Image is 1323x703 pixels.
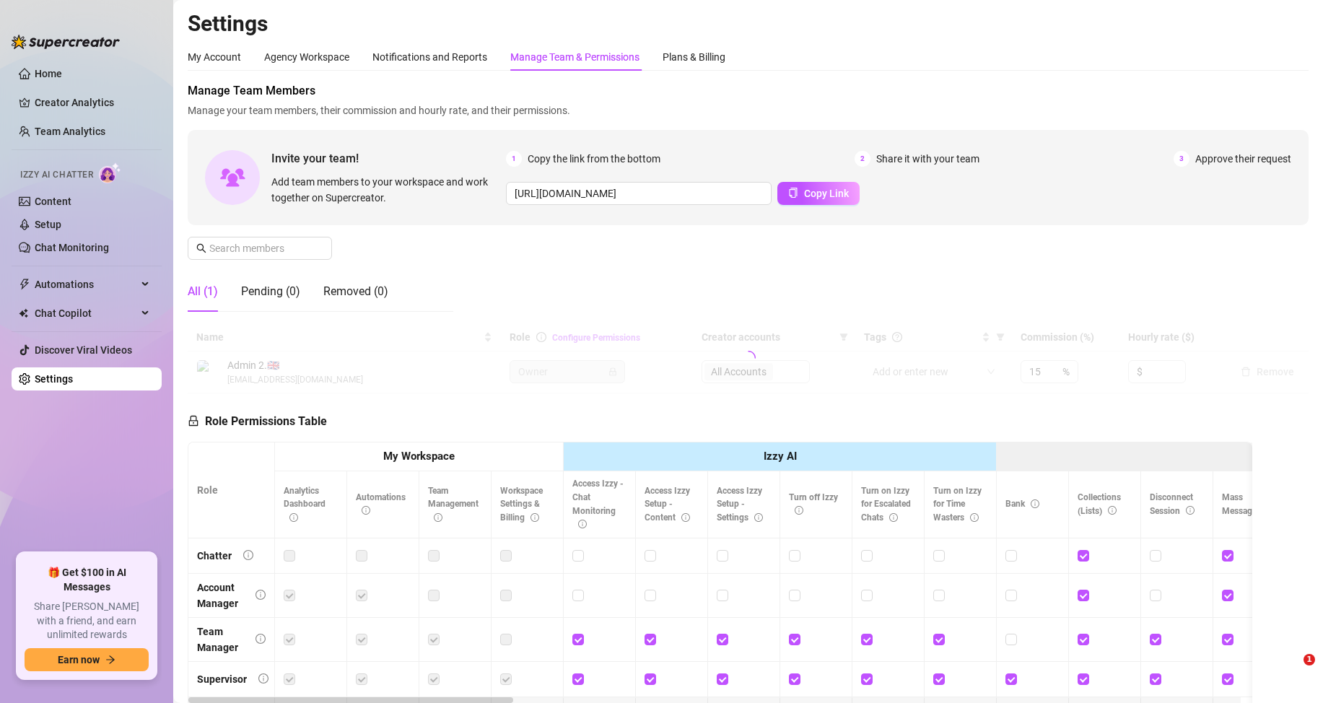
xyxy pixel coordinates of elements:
[383,450,455,463] strong: My Workspace
[209,240,312,256] input: Search members
[372,49,487,65] div: Notifications and Reports
[289,513,298,522] span: info-circle
[572,479,624,530] span: Access Izzy - Chat Monitoring
[258,673,268,684] span: info-circle
[35,68,62,79] a: Home
[35,126,105,137] a: Team Analytics
[855,151,870,167] span: 2
[530,513,539,522] span: info-circle
[188,102,1309,118] span: Manage your team members, their commission and hourly rate, and their permissions.
[362,506,370,515] span: info-circle
[1108,506,1117,515] span: info-circle
[1304,654,1315,665] span: 1
[764,450,797,463] strong: Izzy AI
[510,49,639,65] div: Manage Team & Permissions
[645,486,690,523] span: Access Izzy Setup - Content
[777,182,860,205] button: Copy Link
[933,486,982,523] span: Turn on Izzy for Time Wasters
[428,486,479,523] span: Team Management
[1031,499,1039,508] span: info-circle
[717,486,763,523] span: Access Izzy Setup - Settings
[1222,492,1271,516] span: Mass Message
[12,35,120,49] img: logo-BBDzfeDw.svg
[1174,151,1189,167] span: 3
[35,373,73,385] a: Settings
[105,655,115,665] span: arrow-right
[25,566,149,594] span: 🎁 Get $100 in AI Messages
[1274,654,1309,689] iframe: Intercom live chat
[804,188,849,199] span: Copy Link
[35,344,132,356] a: Discover Viral Videos
[188,415,199,427] span: lock
[500,486,543,523] span: Workspace Settings & Billing
[578,520,587,528] span: info-circle
[197,580,244,611] div: Account Manager
[35,273,137,296] span: Automations
[35,302,137,325] span: Chat Copilot
[256,590,266,600] span: info-circle
[188,49,241,65] div: My Account
[663,49,725,65] div: Plans & Billing
[876,151,979,167] span: Share it with your team
[99,162,121,183] img: AI Chatter
[197,624,244,655] div: Team Manager
[271,149,506,167] span: Invite your team!
[1186,506,1195,515] span: info-circle
[256,634,266,644] span: info-circle
[197,671,247,687] div: Supervisor
[35,219,61,230] a: Setup
[35,196,71,207] a: Content
[323,283,388,300] div: Removed (0)
[795,506,803,515] span: info-circle
[35,242,109,253] a: Chat Monitoring
[188,82,1309,100] span: Manage Team Members
[889,513,898,522] span: info-circle
[528,151,660,167] span: Copy the link from the bottom
[970,513,979,522] span: info-circle
[264,49,349,65] div: Agency Workspace
[188,10,1309,38] h2: Settings
[506,151,522,167] span: 1
[434,513,442,522] span: info-circle
[188,413,327,430] h5: Role Permissions Table
[20,168,93,182] span: Izzy AI Chatter
[861,486,911,523] span: Turn on Izzy for Escalated Chats
[284,486,326,523] span: Analytics Dashboard
[197,548,232,564] div: Chatter
[271,174,500,206] span: Add team members to your workspace and work together on Supercreator.
[35,91,150,114] a: Creator Analytics
[19,279,30,290] span: thunderbolt
[188,283,218,300] div: All (1)
[754,513,763,522] span: info-circle
[19,308,28,318] img: Chat Copilot
[789,492,838,516] span: Turn off Izzy
[188,442,275,538] th: Role
[741,351,756,365] span: loading
[241,283,300,300] div: Pending (0)
[1078,492,1121,516] span: Collections (Lists)
[356,492,406,516] span: Automations
[58,654,100,665] span: Earn now
[1005,499,1039,509] span: Bank
[788,188,798,198] span: copy
[196,243,206,253] span: search
[1195,151,1291,167] span: Approve their request
[243,550,253,560] span: info-circle
[25,648,149,671] button: Earn nowarrow-right
[25,600,149,642] span: Share [PERSON_NAME] with a friend, and earn unlimited rewards
[681,513,690,522] span: info-circle
[1150,492,1195,516] span: Disconnect Session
